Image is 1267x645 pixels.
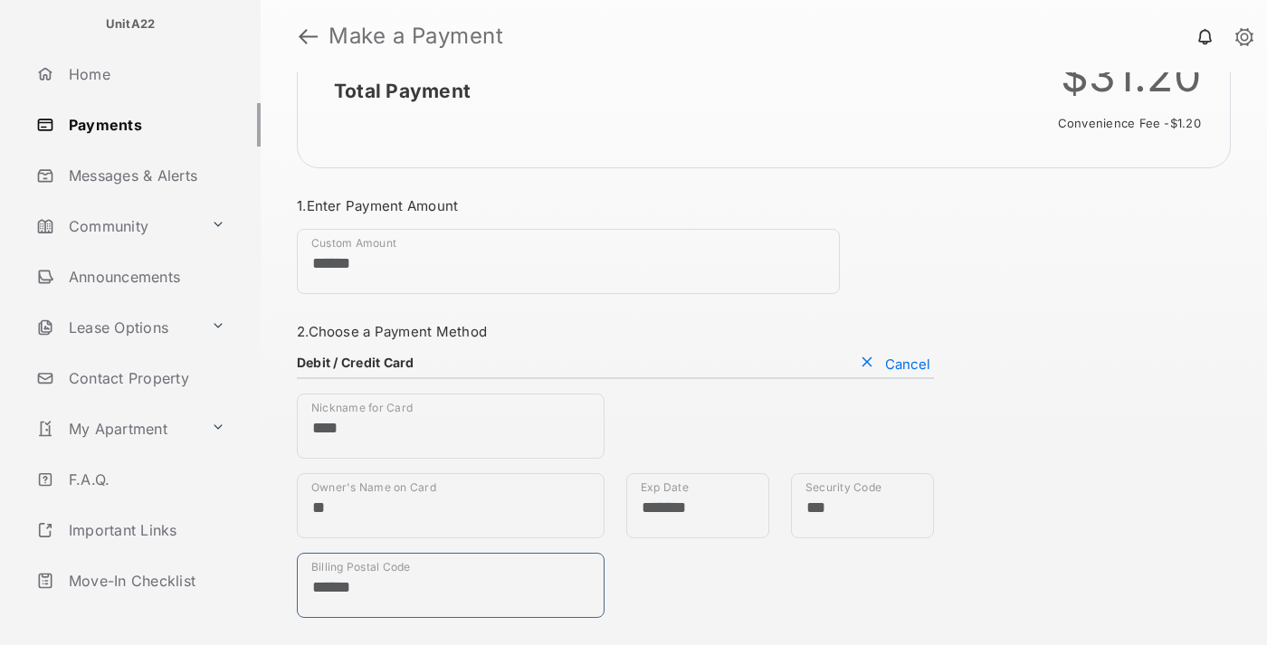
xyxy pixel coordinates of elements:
[29,407,204,451] a: My Apartment
[334,80,471,102] h2: Total Payment
[29,559,261,602] a: Move-In Checklist
[856,355,934,373] button: Cancel
[29,255,261,299] a: Announcements
[626,394,934,473] iframe: Credit card field
[1058,117,1201,131] span: Convenience fee - $1.20
[29,306,204,349] a: Lease Options
[106,15,156,33] p: UnitA22
[297,197,934,214] h3: 1. Enter Payment Amount
[297,355,414,370] h4: Debit / Credit Card
[29,458,261,501] a: F.A.Q.
[1044,50,1201,102] div: $31.20
[297,323,934,340] h3: 2. Choose a Payment Method
[29,52,261,96] a: Home
[29,154,261,197] a: Messages & Alerts
[329,25,503,47] strong: Make a Payment
[29,103,261,147] a: Payments
[29,508,233,552] a: Important Links
[29,356,261,400] a: Contact Property
[29,204,204,248] a: Community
